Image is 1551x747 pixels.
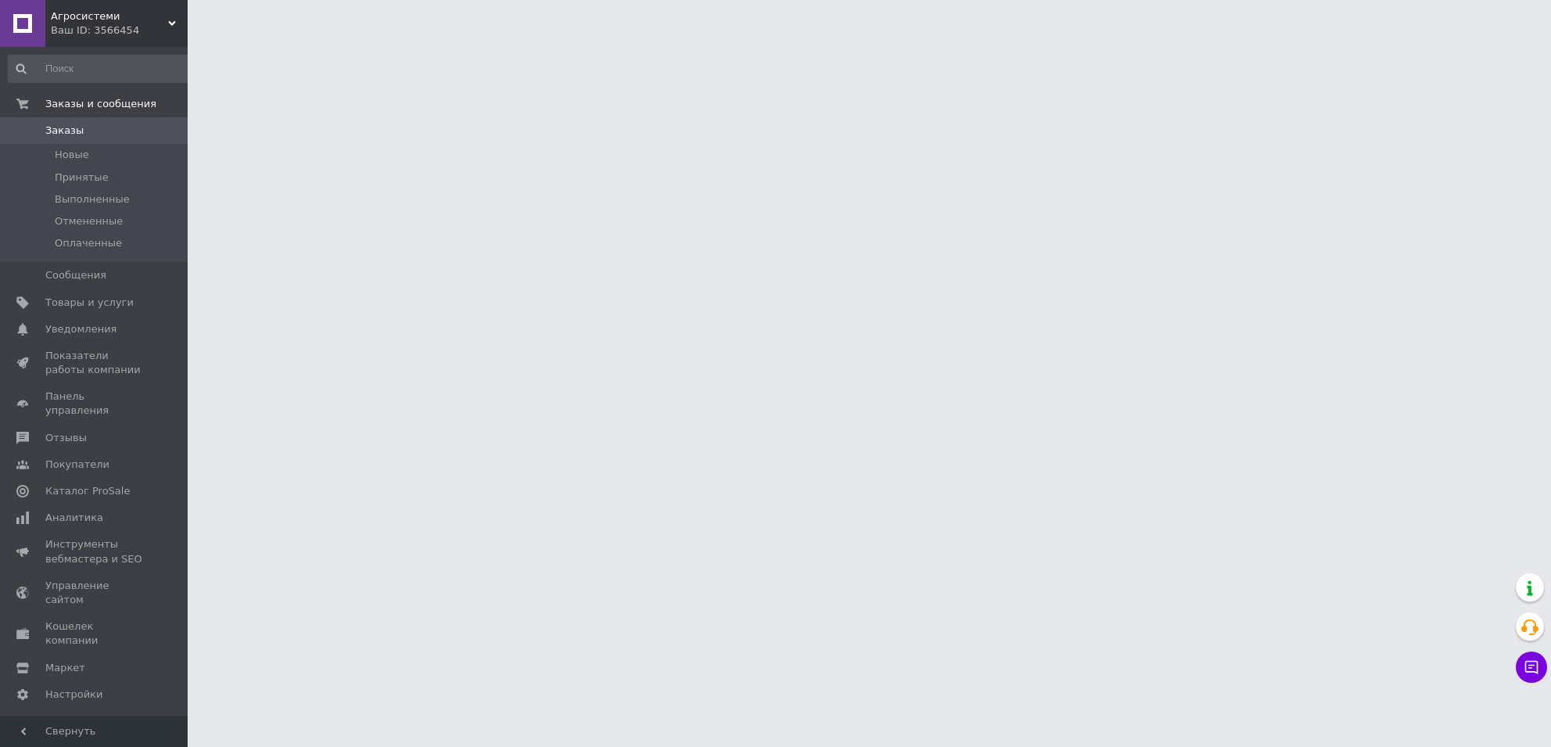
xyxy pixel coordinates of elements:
span: Маркет [45,661,85,675]
span: Новые [55,148,89,162]
span: Инструменты вебмастера и SEO [45,537,145,566]
span: Сообщения [45,268,106,282]
span: Заказы и сообщения [45,97,156,111]
span: Кошелек компании [45,620,145,648]
span: Панель управления [45,390,145,418]
span: Покупатели [45,458,109,472]
span: Показатели работы компании [45,349,145,377]
span: Отзывы [45,431,87,445]
span: Заказы [45,124,84,138]
span: Управление сайтом [45,579,145,607]
span: Аналитика [45,511,103,525]
div: Ваш ID: 3566454 [51,23,188,38]
span: Выполненные [55,192,130,207]
span: Каталог ProSale [45,484,130,498]
span: Товары и услуги [45,296,134,310]
span: Отмененные [55,214,123,228]
button: Чат с покупателем [1516,652,1547,683]
span: Агросистеми [51,9,168,23]
span: Оплаченные [55,236,122,250]
input: Поиск [8,55,197,83]
span: Уведомления [45,322,116,336]
span: Принятые [55,171,109,185]
span: Настройки [45,688,102,702]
